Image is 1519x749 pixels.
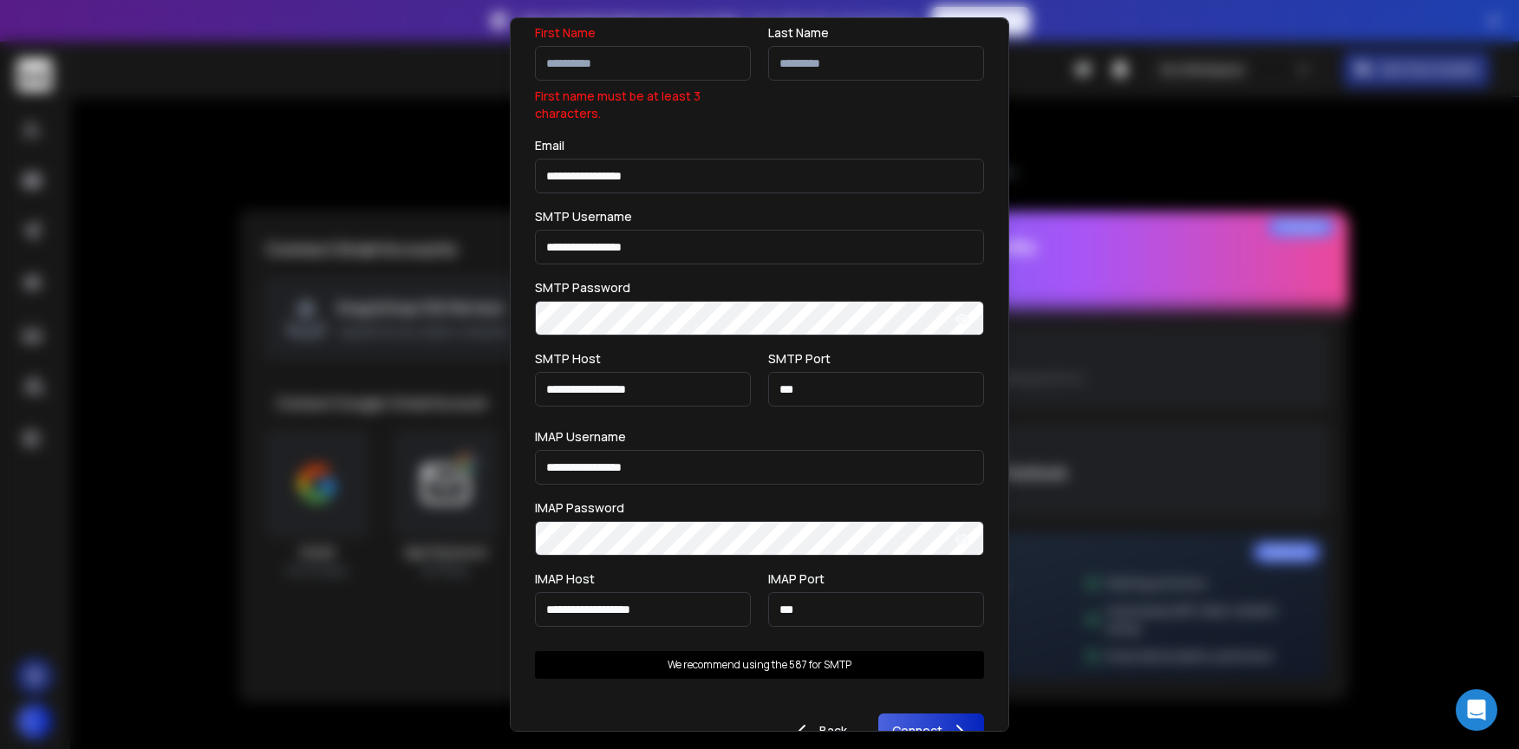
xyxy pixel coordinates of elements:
[768,573,825,585] label: IMAP Port
[535,431,626,443] label: IMAP Username
[768,27,829,39] label: Last Name
[535,282,630,294] label: SMTP Password
[535,140,564,152] label: Email
[535,353,601,365] label: SMTP Host
[535,573,595,585] label: IMAP Host
[768,353,831,365] label: SMTP Port
[535,88,751,122] p: First name must be at least 3 characters.
[778,713,861,748] button: Back
[1456,689,1497,731] div: Open Intercom Messenger
[535,502,624,514] label: IMAP Password
[668,658,851,672] p: We recommend using the 587 for SMTP
[535,27,596,39] label: First Name
[878,713,984,748] button: Connect
[535,211,632,223] label: SMTP Username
